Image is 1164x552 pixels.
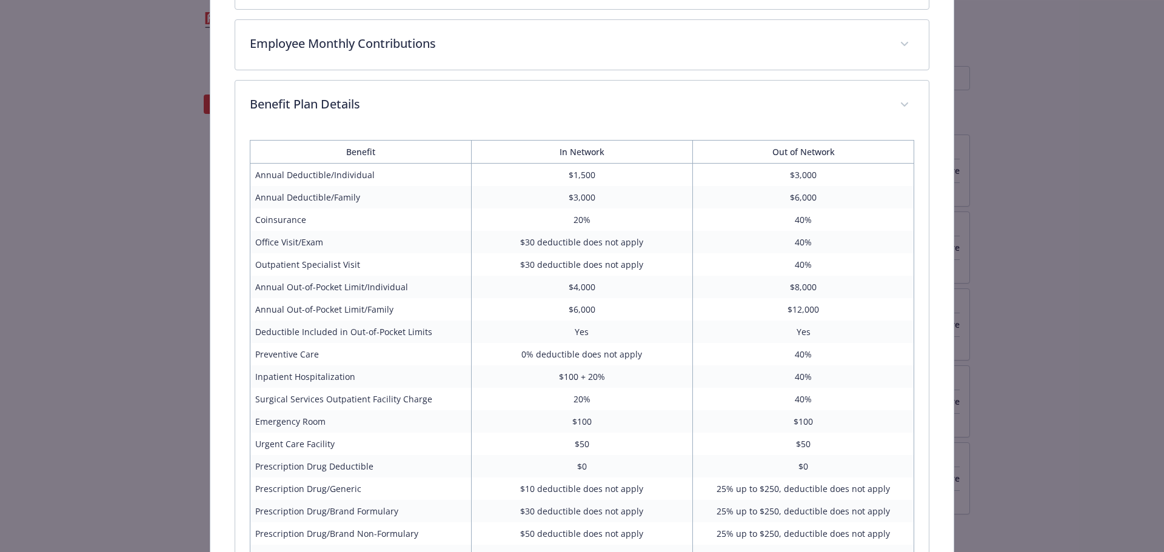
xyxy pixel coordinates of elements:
[250,35,886,53] p: Employee Monthly Contributions
[250,231,471,253] td: Office Visit/Exam
[250,388,471,410] td: Surgical Services Outpatient Facility Charge
[693,298,914,321] td: $12,000
[693,186,914,208] td: $6,000
[471,388,692,410] td: 20%
[471,208,692,231] td: 20%
[471,163,692,186] td: $1,500
[250,522,471,545] td: Prescription Drug/Brand Non-Formulary
[471,500,692,522] td: $30 deductible does not apply
[693,253,914,276] td: 40%
[250,95,886,113] p: Benefit Plan Details
[250,253,471,276] td: Outpatient Specialist Visit
[693,140,914,163] th: Out of Network
[250,186,471,208] td: Annual Deductible/Family
[250,433,471,455] td: Urgent Care Facility
[471,231,692,253] td: $30 deductible does not apply
[693,365,914,388] td: 40%
[693,321,914,343] td: Yes
[471,522,692,545] td: $50 deductible does not apply
[693,433,914,455] td: $50
[693,477,914,500] td: 25% up to $250, deductible does not apply
[693,231,914,253] td: 40%
[250,321,471,343] td: Deductible Included in Out-of-Pocket Limits
[250,208,471,231] td: Coinsurance
[693,410,914,433] td: $100
[471,276,692,298] td: $4,000
[693,522,914,545] td: 25% up to $250, deductible does not apply
[693,208,914,231] td: 40%
[250,343,471,365] td: Preventive Care
[250,455,471,477] td: Prescription Drug Deductible
[471,433,692,455] td: $50
[471,455,692,477] td: $0
[235,20,929,70] div: Employee Monthly Contributions
[471,140,692,163] th: In Network
[250,140,471,163] th: Benefit
[471,365,692,388] td: $100 + 20%
[693,163,914,186] td: $3,000
[471,477,692,500] td: $10 deductible does not apply
[693,500,914,522] td: 25% up to $250, deductible does not apply
[693,388,914,410] td: 40%
[693,343,914,365] td: 40%
[250,276,471,298] td: Annual Out-of-Pocket Limit/Individual
[250,477,471,500] td: Prescription Drug/Generic
[235,81,929,130] div: Benefit Plan Details
[250,500,471,522] td: Prescription Drug/Brand Formulary
[250,298,471,321] td: Annual Out-of-Pocket Limit/Family
[471,253,692,276] td: $30 deductible does not apply
[250,410,471,433] td: Emergency Room
[471,410,692,433] td: $100
[471,298,692,321] td: $6,000
[471,343,692,365] td: 0% deductible does not apply
[250,163,471,186] td: Annual Deductible/Individual
[471,321,692,343] td: Yes
[471,186,692,208] td: $3,000
[693,276,914,298] td: $8,000
[693,455,914,477] td: $0
[250,365,471,388] td: Inpatient Hospitalization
